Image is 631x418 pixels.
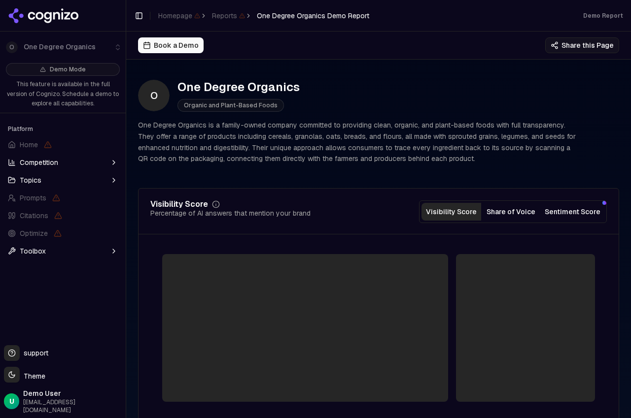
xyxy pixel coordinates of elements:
[150,208,311,218] div: Percentage of AI answers that mention your brand
[23,388,122,398] span: Demo User
[20,175,41,185] span: Topics
[583,12,623,20] div: Demo Report
[4,121,122,137] div: Platform
[212,11,245,21] span: Reports
[138,120,580,164] p: One Degree Organics is a family-owned company committed to providing clean, organic, and plant-ba...
[421,203,481,221] button: Visibility Score
[177,99,284,112] span: Organic and Plant-Based Foods
[541,203,604,221] button: Sentiment Score
[9,396,14,406] span: U
[138,80,170,111] span: O
[20,211,48,221] span: Citations
[4,155,122,170] button: Competition
[158,11,200,21] span: Homepage
[20,372,45,381] span: Theme
[20,228,48,238] span: Optimize
[23,398,122,414] span: [EMAIL_ADDRESS][DOMAIN_NAME]
[20,348,48,358] span: support
[20,193,46,203] span: Prompts
[6,80,120,109] p: This feature is available in the full version of Cognizo. Schedule a demo to explore all capabili...
[4,172,122,188] button: Topics
[177,79,300,95] div: One Degree Organics
[20,246,46,256] span: Toolbox
[20,158,58,167] span: Competition
[545,37,619,53] button: Share this Page
[20,140,38,150] span: Home
[150,200,208,208] div: Visibility Score
[158,11,369,21] nav: breadcrumb
[50,65,86,73] span: Demo Mode
[257,11,369,21] span: One Degree Organics Demo Report
[138,37,204,53] button: Book a Demo
[481,203,541,221] button: Share of Voice
[4,243,122,259] button: Toolbox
